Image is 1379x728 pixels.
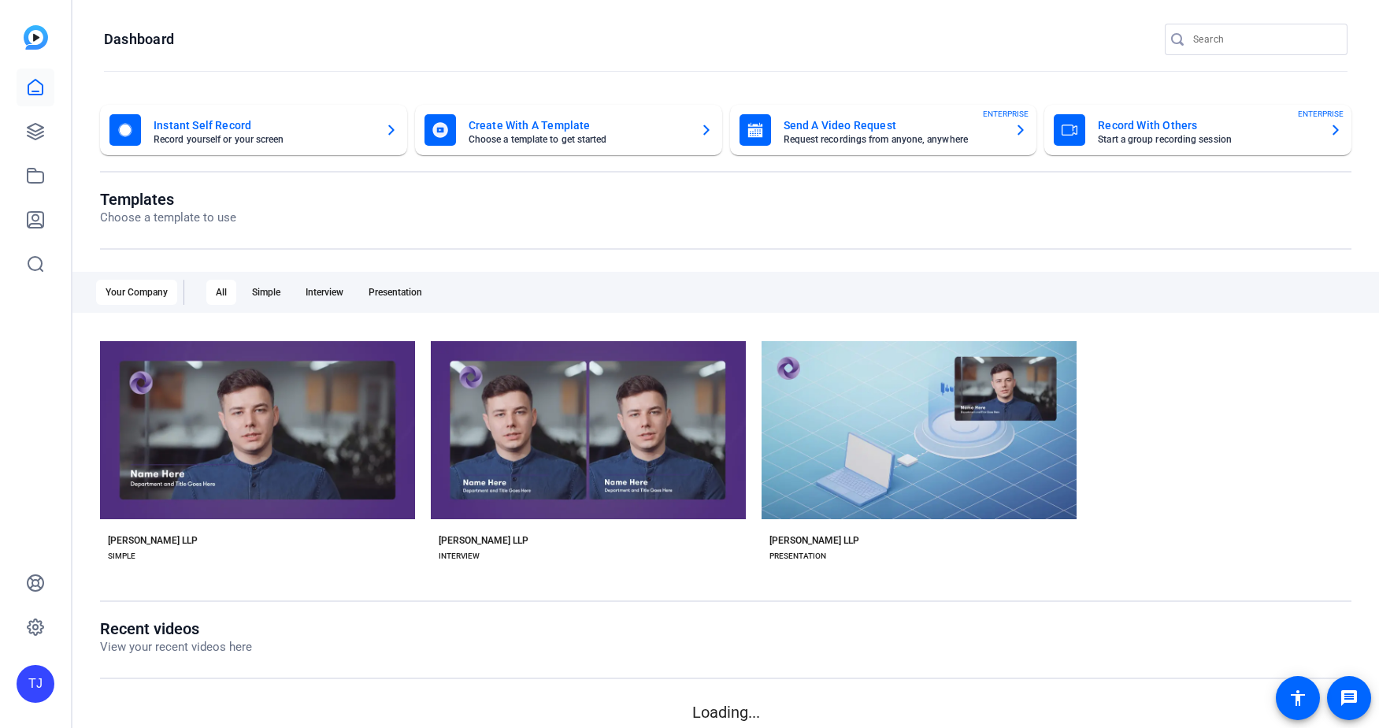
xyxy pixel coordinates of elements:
button: Send A Video RequestRequest recordings from anyone, anywhereENTERPRISE [730,105,1037,155]
p: View your recent videos here [100,638,252,656]
mat-icon: accessibility [1288,689,1307,708]
mat-icon: message [1340,689,1359,708]
mat-card-title: Instant Self Record [154,116,373,135]
mat-card-title: Send A Video Request [784,116,1003,135]
div: Interview [296,280,353,305]
img: blue-gradient.svg [24,25,48,50]
mat-card-subtitle: Request recordings from anyone, anywhere [784,135,1003,144]
button: Instant Self RecordRecord yourself or your screen [100,105,407,155]
div: Your Company [96,280,177,305]
div: All [206,280,236,305]
div: INTERVIEW [439,550,480,563]
mat-card-subtitle: Record yourself or your screen [154,135,373,144]
div: TJ [17,665,54,703]
input: Search [1193,30,1335,49]
div: [PERSON_NAME] LLP [769,534,859,547]
h1: Recent videos [100,619,252,638]
mat-card-title: Record With Others [1098,116,1317,135]
div: [PERSON_NAME] LLP [108,534,198,547]
span: ENTERPRISE [983,108,1029,120]
div: PRESENTATION [769,550,826,563]
div: [PERSON_NAME] LLP [439,534,528,547]
button: Record With OthersStart a group recording sessionENTERPRISE [1044,105,1351,155]
button: Create With A TemplateChoose a template to get started [415,105,722,155]
span: ENTERPRISE [1298,108,1344,120]
p: Choose a template to use [100,209,236,227]
div: SIMPLE [108,550,135,563]
h1: Dashboard [104,30,174,49]
mat-card-title: Create With A Template [469,116,688,135]
p: Loading... [100,700,1351,724]
div: Presentation [359,280,432,305]
mat-card-subtitle: Start a group recording session [1098,135,1317,144]
div: Simple [243,280,290,305]
mat-card-subtitle: Choose a template to get started [469,135,688,144]
h1: Templates [100,190,236,209]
